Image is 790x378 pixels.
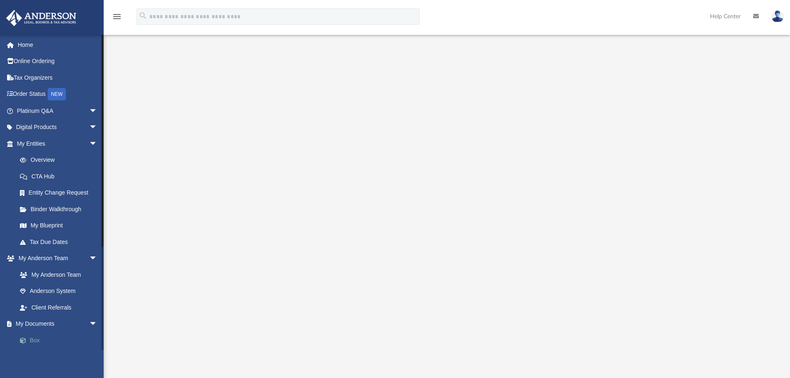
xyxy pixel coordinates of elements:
[112,16,122,22] a: menu
[12,168,110,185] a: CTA Hub
[6,102,110,119] a: Platinum Q&Aarrow_drop_down
[112,12,122,22] i: menu
[4,10,79,26] img: Anderson Advisors Platinum Portal
[12,349,110,365] a: Meeting Minutes
[89,135,106,152] span: arrow_drop_down
[12,217,106,234] a: My Blueprint
[6,86,110,103] a: Order StatusNEW
[6,69,110,86] a: Tax Organizers
[12,152,110,168] a: Overview
[12,299,106,316] a: Client Referrals
[89,316,106,333] span: arrow_drop_down
[48,88,66,100] div: NEW
[6,250,106,267] a: My Anderson Teamarrow_drop_down
[12,332,110,349] a: Box
[139,11,148,20] i: search
[89,250,106,267] span: arrow_drop_down
[12,283,106,300] a: Anderson System
[6,316,110,332] a: My Documentsarrow_drop_down
[12,201,110,217] a: Binder Walkthrough
[12,266,102,283] a: My Anderson Team
[6,53,110,70] a: Online Ordering
[771,10,784,22] img: User Pic
[6,135,110,152] a: My Entitiesarrow_drop_down
[6,119,110,136] a: Digital Productsarrow_drop_down
[6,37,110,53] a: Home
[12,234,110,250] a: Tax Due Dates
[89,119,106,136] span: arrow_drop_down
[12,185,110,201] a: Entity Change Request
[89,102,106,119] span: arrow_drop_down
